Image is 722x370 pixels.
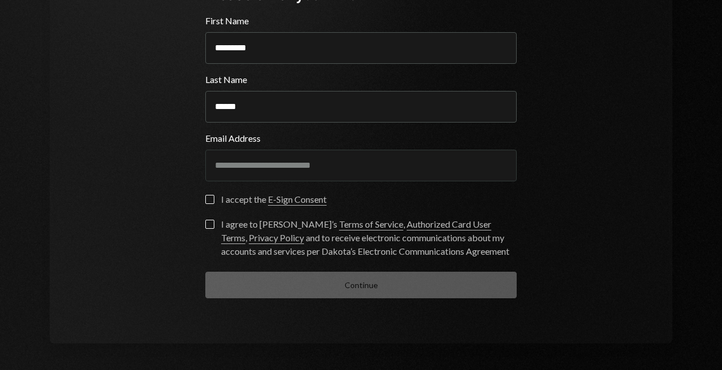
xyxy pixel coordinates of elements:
[205,220,214,229] button: I agree to [PERSON_NAME]’s Terms of Service, Authorized Card User Terms, Privacy Policy and to re...
[205,14,517,28] label: First Name
[221,219,491,244] a: Authorized Card User Terms
[221,193,327,206] div: I accept the
[268,194,327,206] a: E-Sign Consent
[249,232,304,244] a: Privacy Policy
[339,219,403,230] a: Terms of Service
[205,73,517,86] label: Last Name
[205,195,214,204] button: I accept the E-Sign Consent
[205,132,517,145] label: Email Address
[221,217,517,258] div: I agree to [PERSON_NAME]’s , , and to receive electronic communications about my accounts and ser...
